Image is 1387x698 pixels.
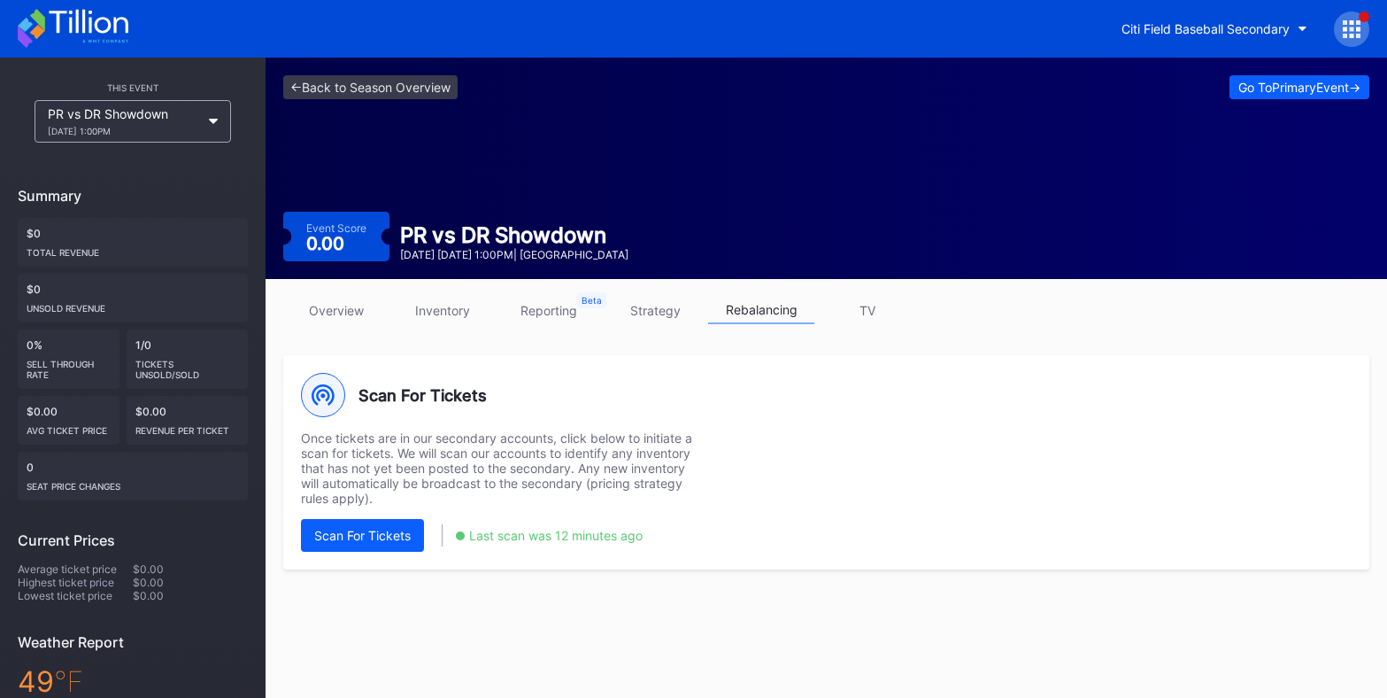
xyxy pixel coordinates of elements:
[18,330,119,389] div: 0%
[18,576,133,589] div: Highest ticket price
[135,352,240,380] div: Tickets Unsold/Sold
[18,452,248,500] div: 0
[283,75,458,99] a: <-Back to Season Overview
[133,589,248,602] div: $0.00
[133,576,248,589] div: $0.00
[48,126,200,136] div: [DATE] 1:00PM
[18,562,133,576] div: Average ticket price
[389,297,496,324] a: inventory
[27,418,111,436] div: Avg ticket price
[1238,80,1360,95] div: Go To Primary Event ->
[27,352,111,380] div: Sell Through Rate
[814,297,921,324] a: TV
[27,474,239,492] div: seat price changes
[18,187,248,205] div: Summary
[27,240,239,258] div: Total Revenue
[127,396,249,445] div: $0.00
[1108,12,1321,45] button: Citi Field Baseball Secondary
[496,297,602,324] a: reporting
[18,218,248,267] div: $0
[708,297,814,324] a: rebalancing
[301,373,1352,417] div: Scan For Tickets
[400,222,628,248] div: PR vs DR Showdown
[18,274,248,322] div: $0
[127,330,249,389] div: 1/0
[1121,21,1290,36] div: Citi Field Baseball Secondary
[283,297,389,324] a: overview
[18,633,248,651] div: Weather Report
[1229,75,1369,99] button: Go ToPrimaryEvent->
[135,418,240,436] div: Revenue per ticket
[314,528,411,543] div: Scan For Tickets
[18,531,248,549] div: Current Prices
[18,82,248,93] div: This Event
[469,528,643,543] div: Last scan was 12 minutes ago
[48,106,200,136] div: PR vs DR Showdown
[306,221,366,235] div: Event Score
[301,519,424,552] button: Scan For Tickets
[18,396,119,445] div: $0.00
[301,430,699,506] div: Once tickets are in our secondary accounts, click below to initiate a scan for tickets. We will s...
[306,235,349,252] div: 0.00
[18,589,133,602] div: Lowest ticket price
[400,248,628,261] div: [DATE] [DATE] 1:00PM | [GEOGRAPHIC_DATA]
[27,296,239,314] div: Unsold Revenue
[602,297,708,324] a: strategy
[133,562,248,576] div: $0.00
